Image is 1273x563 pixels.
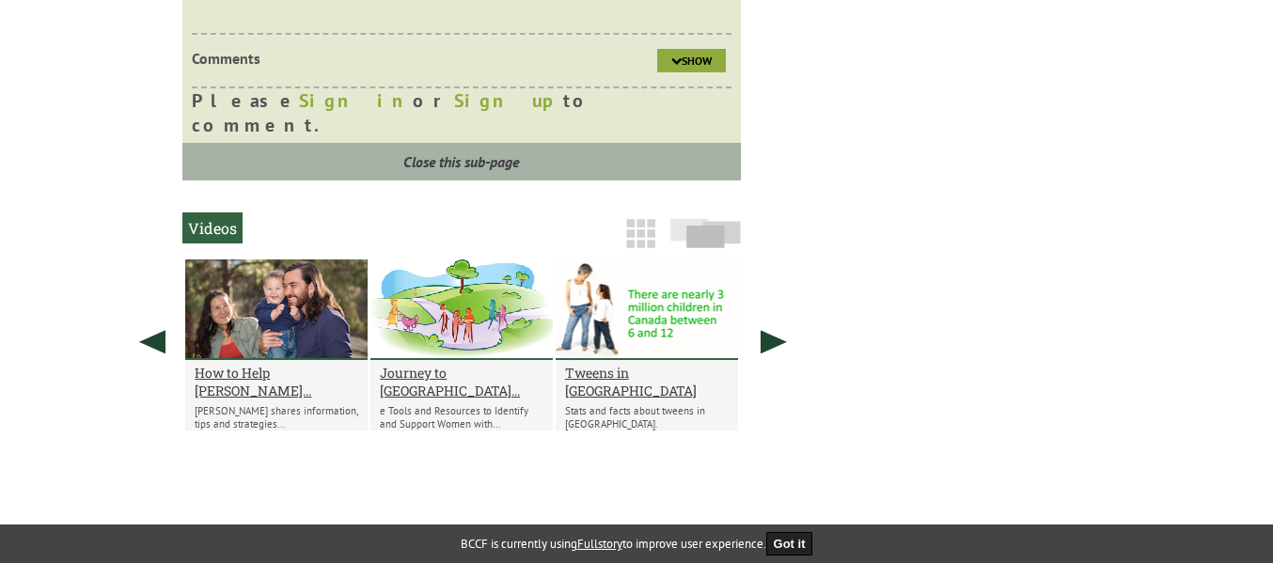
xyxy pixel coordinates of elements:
li: Journey to Perinatal Well Being [370,259,553,430]
h2: Videos [182,212,243,243]
a: How to Help [PERSON_NAME]... [195,364,358,399]
div: Please or to comment. [192,88,731,137]
p: [PERSON_NAME] shares information, tips and strategies... [195,404,358,430]
a: Journey to [GEOGRAPHIC_DATA]... [380,364,543,399]
a: Close this sub-page [182,143,740,180]
p: e Tools and Resources to Identify and Support Women with... [380,404,543,430]
a: Fullstory [577,536,622,552]
p: Comments [192,49,459,68]
button: Got it [766,532,813,555]
span: Show [682,54,712,68]
a: Slide View [665,227,747,258]
i: Close this sub-page [403,152,519,171]
img: grid-icon.png [626,219,655,248]
a: Tweens in [GEOGRAPHIC_DATA] [565,364,729,399]
li: Tweens in Canada [556,259,738,430]
img: slide-icon.png [670,218,741,248]
a: Sign up [454,88,563,113]
p: Stats and facts about tweens in [GEOGRAPHIC_DATA]. [565,404,729,430]
li: How to Help Indigenous Dads Be More Positively Involved [185,259,368,430]
a: Show [657,49,726,72]
a: Sign in [299,88,413,113]
a: Grid View [621,227,661,258]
